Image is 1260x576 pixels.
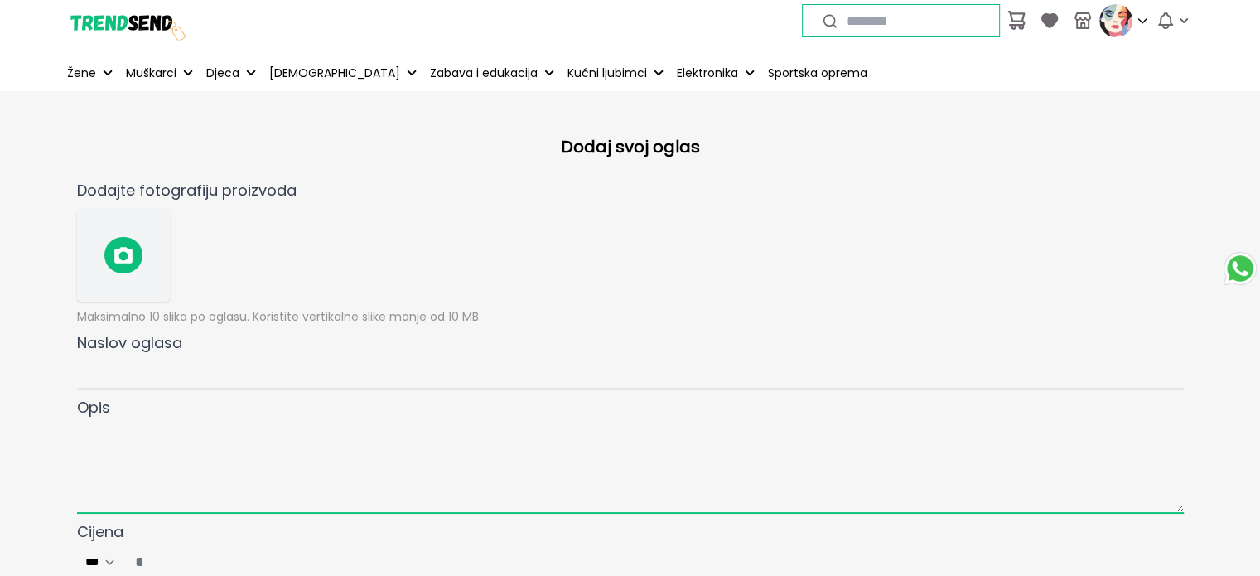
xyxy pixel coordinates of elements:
span: Cijena [77,521,123,542]
a: Sportska oprema [765,55,871,91]
p: Zabava i edukacija [430,65,538,82]
p: Kućni ljubimci [567,65,647,82]
h2: Dodaj svoj oglas [90,134,1171,159]
button: [DEMOGRAPHIC_DATA] [266,55,420,91]
button: Muškarci [123,55,196,91]
button: Kućni ljubimci [564,55,667,91]
img: profile picture [1099,4,1132,37]
p: [DEMOGRAPHIC_DATA] [269,65,400,82]
input: Naslov oglasa [77,355,1184,390]
p: Djeca [206,65,239,82]
button: Djeca [203,55,259,91]
button: Zabava i edukacija [427,55,558,91]
span: Naslov oglasa [77,332,182,353]
select: Cijena [79,550,125,574]
p: Žene [67,65,96,82]
button: Elektronika [673,55,758,91]
p: Muškarci [126,65,176,82]
button: Žene [64,55,116,91]
span: Opis [77,397,110,418]
p: Elektronika [677,65,738,82]
span: Dodajte fotografiju proizvoda [77,180,297,201]
p: Maksimalno 10 slika po oglasu. Koristite vertikalne slike manje od 10 MB. [77,308,1184,325]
